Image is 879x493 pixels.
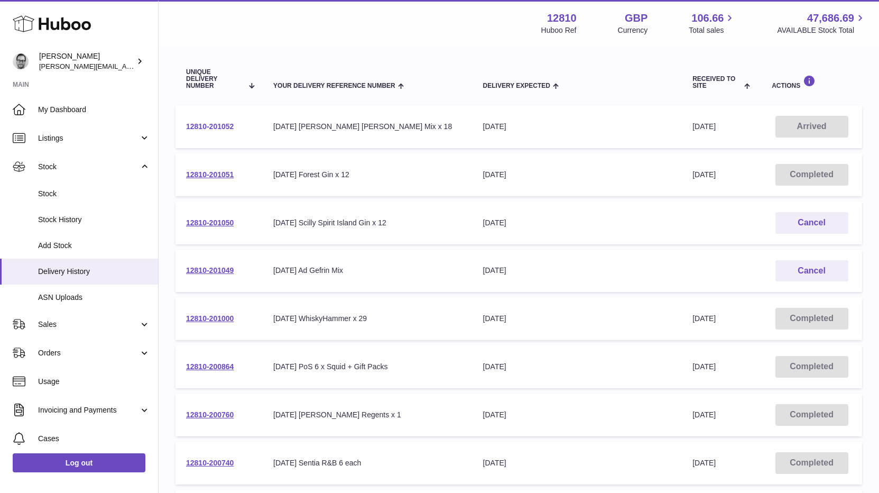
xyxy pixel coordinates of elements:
[483,218,672,228] div: [DATE]
[186,218,234,227] a: 12810-201050
[13,453,145,472] a: Log out
[38,348,139,358] span: Orders
[38,405,139,415] span: Invoicing and Payments
[38,434,150,444] span: Cases
[625,11,647,25] strong: GBP
[483,83,550,89] span: Delivery Expected
[38,377,150,387] span: Usage
[39,51,134,71] div: [PERSON_NAME]
[483,410,672,420] div: [DATE]
[777,25,866,35] span: AVAILABLE Stock Total
[273,218,462,228] div: [DATE] Scilly Spirit Island Gin x 12
[273,314,462,324] div: [DATE] WhiskyHammer x 29
[772,75,852,89] div: Actions
[775,212,848,234] button: Cancel
[273,170,462,180] div: [DATE] Forest Gin x 12
[692,76,742,89] span: Received to Site
[40,68,95,75] div: Domain Overview
[483,458,672,468] div: [DATE]
[692,314,716,323] span: [DATE]
[775,260,848,282] button: Cancel
[186,266,234,275] a: 12810-201049
[38,215,150,225] span: Stock History
[618,25,648,35] div: Currency
[689,11,736,35] a: 106.66 Total sales
[30,17,52,25] div: v 4.0.25
[13,53,29,69] img: alex@digidistiller.com
[186,122,234,131] a: 12810-201052
[692,410,716,419] span: [DATE]
[186,314,234,323] a: 12810-201000
[27,28,116,36] div: Domain: [DOMAIN_NAME]
[117,68,178,75] div: Keywords by Traffic
[38,162,139,172] span: Stock
[17,28,25,36] img: website_grey.svg
[483,362,672,372] div: [DATE]
[541,25,577,35] div: Huboo Ref
[186,410,234,419] a: 12810-200760
[692,459,716,467] span: [DATE]
[38,105,150,115] span: My Dashboard
[273,458,462,468] div: [DATE] Sentia R&B 6 each
[38,267,150,277] span: Delivery History
[691,11,724,25] span: 106.66
[273,83,395,89] span: Your Delivery Reference Number
[547,11,577,25] strong: 12810
[186,362,234,371] a: 12810-200864
[483,170,672,180] div: [DATE]
[273,410,462,420] div: [DATE] [PERSON_NAME] Regents x 1
[273,266,462,276] div: [DATE] Ad Gefrin Mix
[692,122,716,131] span: [DATE]
[105,67,114,75] img: tab_keywords_by_traffic_grey.svg
[17,17,25,25] img: logo_orange.svg
[186,459,234,467] a: 12810-200740
[689,25,736,35] span: Total sales
[38,133,139,143] span: Listings
[692,362,716,371] span: [DATE]
[483,314,672,324] div: [DATE]
[483,266,672,276] div: [DATE]
[483,122,672,132] div: [DATE]
[39,62,212,70] span: [PERSON_NAME][EMAIL_ADDRESS][DOMAIN_NAME]
[38,319,139,330] span: Sales
[692,170,716,179] span: [DATE]
[186,170,234,179] a: 12810-201051
[29,67,37,75] img: tab_domain_overview_orange.svg
[38,241,150,251] span: Add Stock
[186,69,243,90] span: Unique Delivery Number
[273,362,462,372] div: [DATE] PoS 6 x Squid + Gift Packs
[38,189,150,199] span: Stock
[777,11,866,35] a: 47,686.69 AVAILABLE Stock Total
[807,11,854,25] span: 47,686.69
[38,293,150,303] span: ASN Uploads
[273,122,462,132] div: [DATE] [PERSON_NAME] [PERSON_NAME] Mix x 18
